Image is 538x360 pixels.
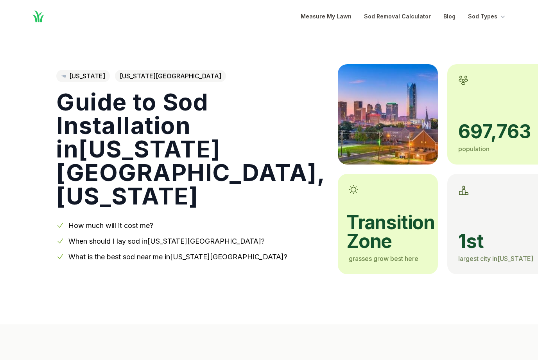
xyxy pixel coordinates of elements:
[458,145,490,153] span: population
[56,70,110,82] a: [US_STATE]
[349,255,418,262] span: grasses grow best here
[468,12,507,21] button: Sod Types
[68,221,153,230] a: How much will it cost me?
[458,122,536,141] span: 697,763
[115,70,226,82] span: [US_STATE][GEOGRAPHIC_DATA]
[68,237,265,245] a: When should I lay sod in[US_STATE][GEOGRAPHIC_DATA]?
[338,64,438,165] img: A picture of Oklahoma City
[56,90,325,208] h1: Guide to Sod Installation in [US_STATE][GEOGRAPHIC_DATA] , [US_STATE]
[458,232,536,251] span: 1st
[61,75,66,77] img: Oklahoma state outline
[68,253,287,261] a: What is the best sod near me in[US_STATE][GEOGRAPHIC_DATA]?
[364,12,431,21] a: Sod Removal Calculator
[458,255,533,262] span: largest city in [US_STATE]
[346,213,427,251] span: transition zone
[443,12,456,21] a: Blog
[301,12,351,21] a: Measure My Lawn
